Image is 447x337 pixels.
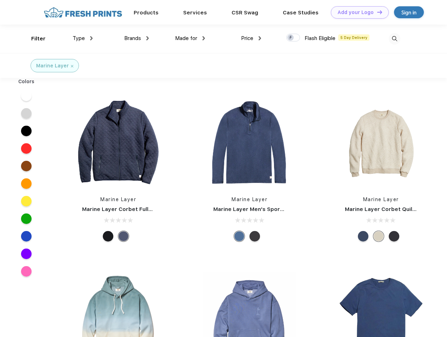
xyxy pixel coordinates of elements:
div: Colors [13,78,40,85]
div: Marine Layer [36,62,69,70]
img: dropdown.png [90,36,93,40]
div: Charcoal [389,231,399,242]
img: func=resize&h=266 [203,95,296,189]
span: Type [73,35,85,41]
span: Made for [175,35,197,41]
span: Price [241,35,253,41]
img: dropdown.png [259,36,261,40]
span: Brands [124,35,141,41]
div: Filter [31,35,46,43]
div: Black [103,231,113,242]
div: Deep Denim [234,231,245,242]
div: Navy [118,231,129,242]
a: Services [183,9,207,16]
img: dropdown.png [202,36,205,40]
div: Navy Heather [358,231,368,242]
a: Products [134,9,159,16]
img: func=resize&h=266 [72,95,165,189]
div: Charcoal [249,231,260,242]
a: Marine Layer [100,197,136,202]
div: Oat Heather [373,231,384,242]
span: 5 Day Delivery [338,34,369,41]
img: filter_cancel.svg [71,65,73,67]
a: Marine Layer Corbet Full-Zip Jacket [82,206,179,212]
a: Marine Layer [363,197,399,202]
a: CSR Swag [232,9,258,16]
img: dropdown.png [146,36,149,40]
img: fo%20logo%202.webp [42,6,124,19]
a: Marine Layer [232,197,267,202]
img: func=resize&h=266 [334,95,428,189]
div: Sign in [401,8,416,16]
div: Add your Logo [338,9,374,15]
span: Flash Eligible [305,35,335,41]
img: DT [377,10,382,14]
img: desktop_search.svg [389,33,400,45]
a: Marine Layer Men's Sport Quarter Zip [213,206,315,212]
a: Sign in [394,6,424,18]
